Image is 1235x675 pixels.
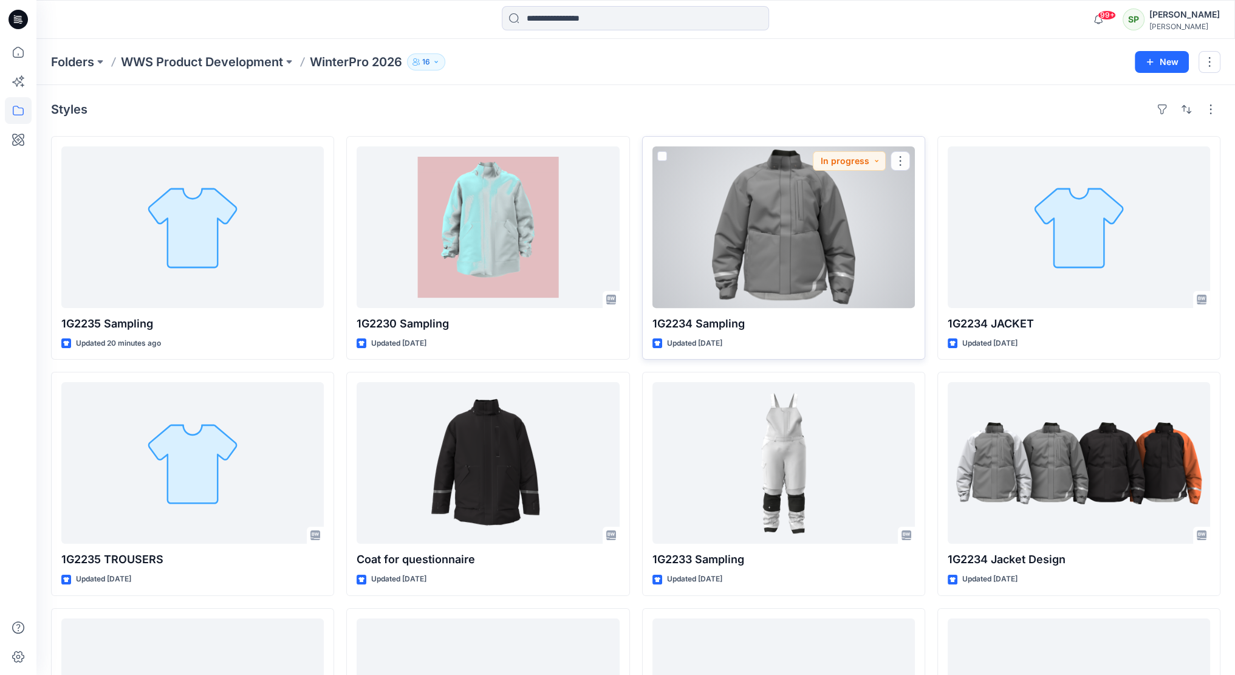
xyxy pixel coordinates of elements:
p: 1G2230 Sampling [357,315,619,332]
p: Updated [DATE] [76,573,131,586]
h4: Styles [51,102,87,117]
a: 1G2234 JACKET [948,146,1210,308]
p: Coat for questionnaire [357,551,619,568]
p: 1G2234 Sampling [652,315,915,332]
div: SP [1123,9,1144,30]
p: Updated [DATE] [371,573,426,586]
p: WinterPro 2026 [310,53,402,70]
p: 16 [422,55,430,69]
p: 1G2235 TROUSERS [61,551,324,568]
p: Updated [DATE] [667,337,722,350]
div: [PERSON_NAME] [1149,7,1220,22]
a: Coat for questionnaire [357,382,619,544]
p: Updated [DATE] [371,337,426,350]
a: 1G2234 Sampling [652,146,915,308]
button: 16 [407,53,445,70]
a: 1G2230 Sampling [357,146,619,308]
a: 1G2235 TROUSERS [61,382,324,544]
span: 99+ [1098,10,1116,20]
button: New [1135,51,1189,73]
p: 1G2233 Sampling [652,551,915,568]
p: Updated [DATE] [962,573,1018,586]
p: 1G2234 Jacket Design [948,551,1210,568]
a: 1G2234 Jacket Design [948,382,1210,544]
a: Folders [51,53,94,70]
a: 1G2233 Sampling [652,382,915,544]
p: Updated [DATE] [962,337,1018,350]
p: Updated [DATE] [667,573,722,586]
a: WWS Product Development [121,53,283,70]
p: 1G2235 Sampling [61,315,324,332]
p: Updated 20 minutes ago [76,337,161,350]
p: 1G2234 JACKET [948,315,1210,332]
div: [PERSON_NAME] [1149,22,1220,31]
a: 1G2235 Sampling [61,146,324,308]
